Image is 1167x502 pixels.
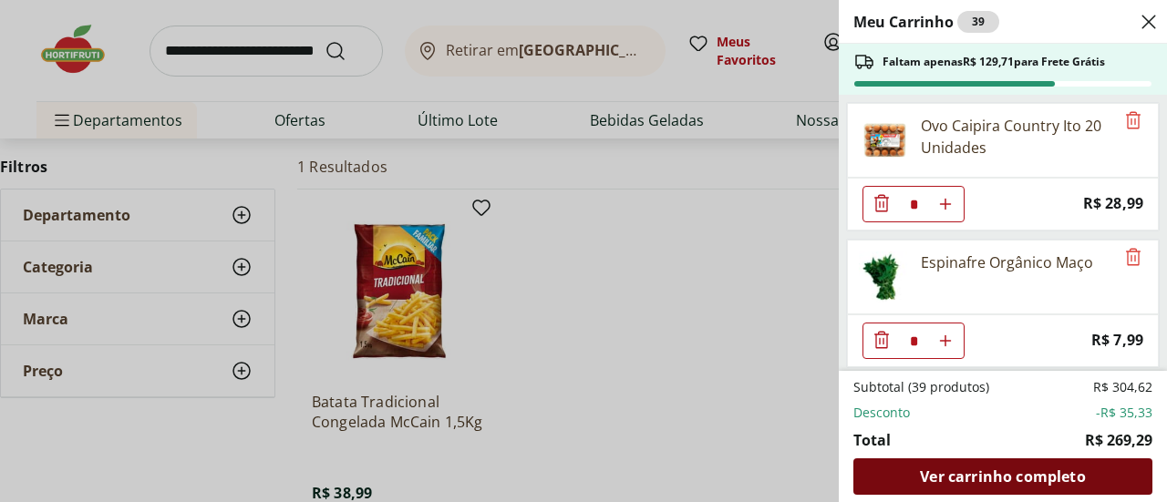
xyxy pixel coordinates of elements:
span: Subtotal (39 produtos) [853,378,989,396]
button: Remove [1122,247,1144,269]
span: R$ 7,99 [1091,328,1143,353]
span: Faltam apenas R$ 129,71 para Frete Grátis [883,55,1105,69]
button: Diminuir Quantidade [863,323,900,359]
button: Aumentar Quantidade [927,186,964,222]
span: Total [853,429,891,451]
input: Quantidade Atual [900,187,927,221]
div: 39 [957,11,999,33]
div: Ovo Caipira Country Ito 20 Unidades [921,115,1114,159]
input: Quantidade Atual [900,323,927,358]
span: Desconto [853,404,910,422]
img: Principal [859,115,910,166]
span: R$ 304,62 [1093,378,1152,396]
button: Remove [1122,110,1144,132]
button: Diminuir Quantidade [863,186,900,222]
h2: Meu Carrinho [853,11,999,33]
span: Ver carrinho completo [920,469,1085,484]
div: Espinafre Orgânico Maço [921,251,1093,273]
button: Aumentar Quantidade [927,323,964,359]
a: Ver carrinho completo [853,458,1152,495]
img: Principal [859,251,910,302]
span: R$ 269,29 [1085,429,1152,451]
span: R$ 28,99 [1083,191,1143,216]
span: -R$ 35,33 [1096,404,1152,422]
